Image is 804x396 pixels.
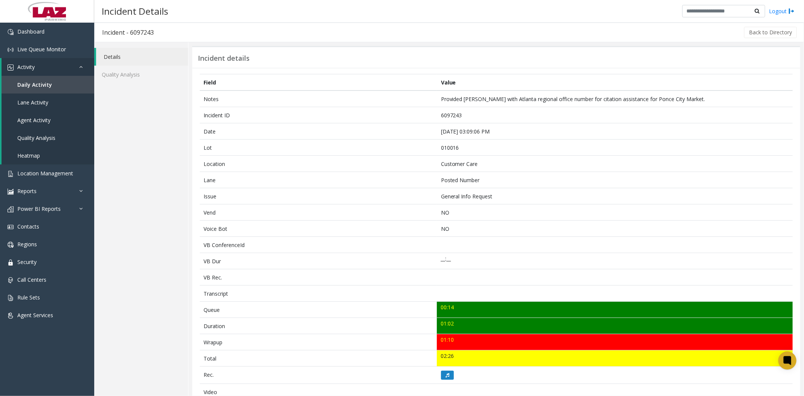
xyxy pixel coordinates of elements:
td: Duration [200,318,437,334]
td: Total [200,350,437,367]
td: Rec. [200,367,437,384]
td: Queue [200,302,437,318]
img: 'icon' [8,277,14,283]
span: Quality Analysis [17,134,55,141]
td: 02:26 [437,350,793,367]
span: Activity [17,63,35,71]
span: Call Centers [17,276,46,283]
a: Agent Activity [2,111,94,129]
h3: Incident Details [98,2,172,20]
img: 'icon' [8,64,14,71]
td: Voice Bot [200,221,437,237]
td: VB Rec. [200,269,437,285]
h3: Incident details [198,54,250,63]
td: 01:10 [437,334,793,350]
a: Daily Activity [2,76,94,94]
p: NO [441,209,789,216]
span: Daily Activity [17,81,52,88]
img: 'icon' [8,29,14,35]
td: 6097243 [437,107,793,123]
a: Activity [2,58,94,76]
span: Location Management [17,170,73,177]
img: 'icon' [8,259,14,266]
span: Security [17,258,37,266]
img: 'icon' [8,224,14,230]
td: Lane [200,172,437,188]
td: [DATE] 03:09:06 PM [437,123,793,140]
span: Live Queue Monitor [17,46,66,53]
a: Heatmap [2,147,94,164]
a: Quality Analysis [2,129,94,147]
span: Contacts [17,223,39,230]
td: Lot [200,140,437,156]
span: Agent Activity [17,117,51,124]
td: VB ConferenceId [200,237,437,253]
span: Lane Activity [17,99,48,106]
img: 'icon' [8,171,14,177]
a: Lane Activity [2,94,94,111]
img: 'icon' [8,295,14,301]
img: 'icon' [8,242,14,248]
td: General Info Request [437,188,793,204]
td: Customer Care [437,156,793,172]
span: Regions [17,241,37,248]
td: Notes [200,91,437,107]
td: 00:14 [437,302,793,318]
img: 'icon' [8,189,14,195]
td: 01:02 [437,318,793,334]
img: 'icon' [8,206,14,212]
td: Transcript [200,285,437,302]
td: Location [200,156,437,172]
th: Value [437,74,793,91]
span: Rule Sets [17,294,40,301]
button: Back to Directory [744,27,797,38]
h3: Incident - 6097243 [95,24,161,41]
td: 010016 [437,140,793,156]
th: Field [200,74,437,91]
span: Agent Services [17,312,53,319]
td: Provided [PERSON_NAME] with Atlanta regional office number for citation assistance for Ponce City... [437,91,793,107]
span: Reports [17,187,37,195]
img: logout [789,7,795,15]
td: Posted Number [437,172,793,188]
a: Logout [769,7,795,15]
td: VB Dur [200,253,437,269]
td: Wrapup [200,334,437,350]
td: Date [200,123,437,140]
td: Issue [200,188,437,204]
p: NO [441,225,789,233]
img: 'icon' [8,47,14,53]
span: Dashboard [17,28,44,35]
span: Power BI Reports [17,205,61,212]
a: Details [96,48,188,66]
img: 'icon' [8,313,14,319]
td: __:__ [437,253,793,269]
a: Quality Analysis [94,66,188,83]
span: Heatmap [17,152,40,159]
td: Incident ID [200,107,437,123]
td: Vend [200,204,437,221]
